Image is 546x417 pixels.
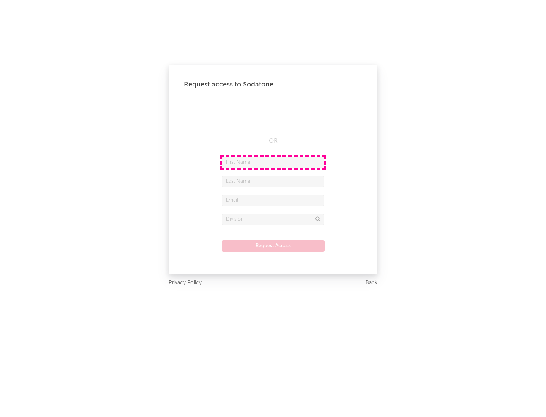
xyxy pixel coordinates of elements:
[366,278,377,288] a: Back
[222,195,324,206] input: Email
[222,176,324,187] input: Last Name
[222,136,324,146] div: OR
[169,278,202,288] a: Privacy Policy
[222,214,324,225] input: Division
[184,80,362,89] div: Request access to Sodatone
[222,240,325,252] button: Request Access
[222,157,324,168] input: First Name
